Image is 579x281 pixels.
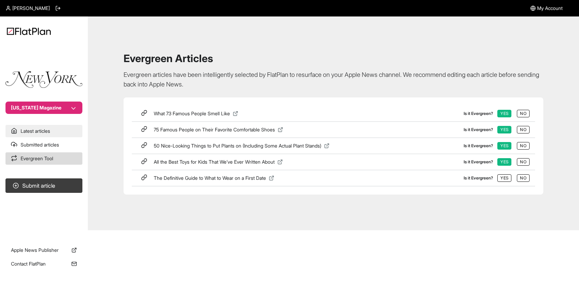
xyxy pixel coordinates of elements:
[5,244,82,256] a: Apple News Publisher
[464,160,493,164] label: Is it Evergreen?
[464,144,493,148] label: Is it Evergreen?
[154,175,266,181] span: The Definitive Guide to What to Wear on a First Date
[5,125,82,137] a: Latest articles
[517,110,530,117] button: No
[5,178,82,193] button: Submit article
[124,70,543,89] p: Evergreen articles have been intelligently selected by FlatPlan to resurface on your Apple News c...
[5,258,82,270] a: Contact FlatPlan
[5,139,82,151] a: Submitted articles
[124,52,543,65] h1: Evergreen Articles
[464,176,493,180] label: Is it Evergreen?
[497,126,511,133] button: Yes
[5,152,82,165] a: Evergreen Tool
[12,5,50,12] span: [PERSON_NAME]
[517,126,530,133] button: No
[7,27,51,35] img: Logo
[517,142,530,150] button: No
[497,110,511,117] button: Yes
[497,174,511,182] button: Yes
[464,112,493,116] label: Is it Evergreen?
[517,174,530,182] button: No
[154,127,275,132] span: 75 Famous People on Their Favorite Comfortable Shoes
[537,5,563,12] span: My Account
[497,142,511,150] button: Yes
[154,159,275,165] span: All the Best Toys for Kids That We’ve Ever Written About
[464,128,493,132] label: Is it Evergreen?
[5,102,82,114] button: [US_STATE] Magazine
[154,143,321,149] span: 50 Nice-Looking Things to Put Plants on (Including Some Actual Plant Stands)
[154,110,230,116] span: What 73 Famous People Smell Like
[5,71,82,88] img: Publication Logo
[517,158,530,166] button: No
[497,158,511,166] button: Yes
[5,5,50,12] a: [PERSON_NAME]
